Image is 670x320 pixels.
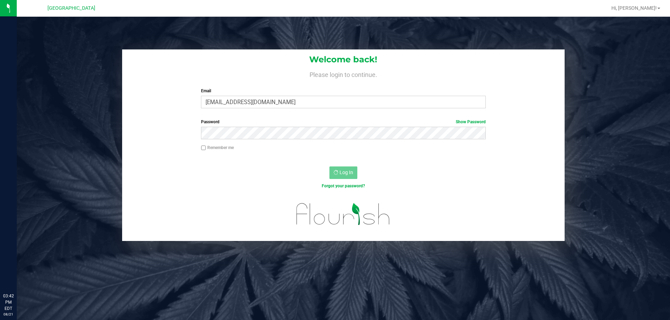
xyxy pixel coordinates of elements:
[456,119,486,124] a: Show Password
[201,146,206,150] input: Remember me
[322,184,365,188] a: Forgot your password?
[201,88,485,94] label: Email
[3,312,14,317] p: 08/21
[122,70,565,78] h4: Please login to continue.
[201,145,234,151] label: Remember me
[611,5,657,11] span: Hi, [PERSON_NAME]!
[329,166,357,179] button: Log In
[288,196,399,232] img: flourish_logo.svg
[47,5,95,11] span: [GEOGRAPHIC_DATA]
[201,119,219,124] span: Password
[122,55,565,64] h1: Welcome back!
[340,170,353,175] span: Log In
[3,293,14,312] p: 03:42 PM EDT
